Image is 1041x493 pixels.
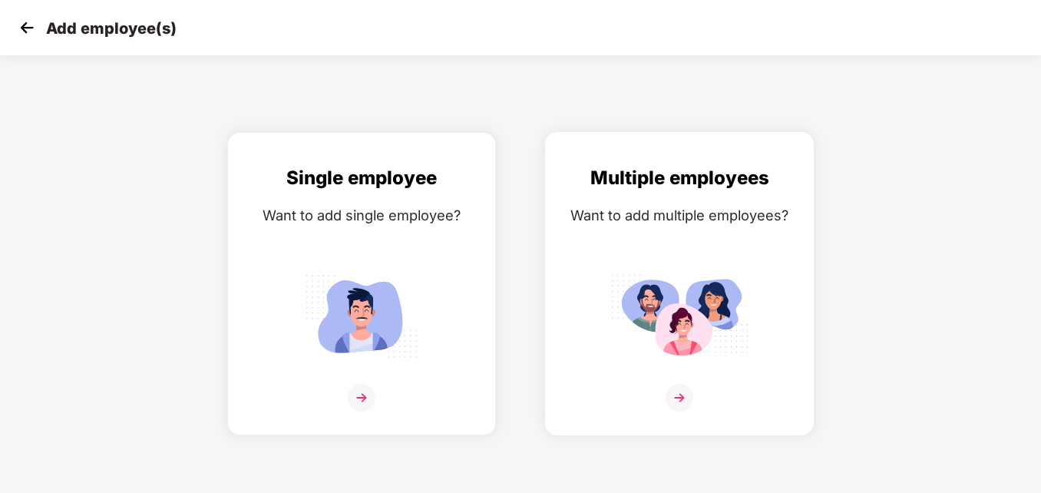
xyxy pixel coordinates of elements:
img: svg+xml;base64,PHN2ZyB4bWxucz0iaHR0cDovL3d3dy53My5vcmcvMjAwMC9zdmciIGlkPSJTaW5nbGVfZW1wbG95ZWUiIH... [292,268,431,364]
img: svg+xml;base64,PHN2ZyB4bWxucz0iaHR0cDovL3d3dy53My5vcmcvMjAwMC9zdmciIGlkPSJNdWx0aXBsZV9lbXBsb3llZS... [610,268,749,364]
div: Multiple employees [561,164,798,193]
div: Want to add multiple employees? [561,204,798,227]
div: Want to add single employee? [243,204,480,227]
div: Single employee [243,164,480,193]
img: svg+xml;base64,PHN2ZyB4bWxucz0iaHR0cDovL3d3dy53My5vcmcvMjAwMC9zdmciIHdpZHRoPSIzNiIgaGVpZ2h0PSIzNi... [348,384,375,412]
p: Add employee(s) [46,19,177,38]
img: svg+xml;base64,PHN2ZyB4bWxucz0iaHR0cDovL3d3dy53My5vcmcvMjAwMC9zdmciIHdpZHRoPSIzMCIgaGVpZ2h0PSIzMC... [15,16,38,39]
img: svg+xml;base64,PHN2ZyB4bWxucz0iaHR0cDovL3d3dy53My5vcmcvMjAwMC9zdmciIHdpZHRoPSIzNiIgaGVpZ2h0PSIzNi... [666,384,693,412]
